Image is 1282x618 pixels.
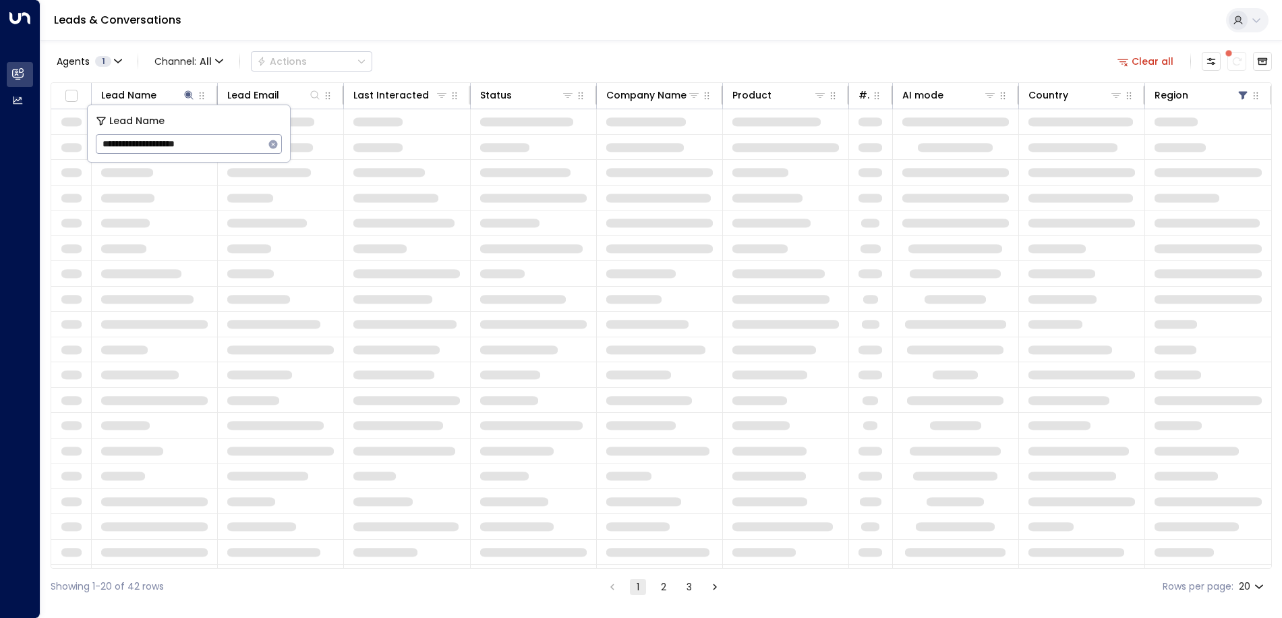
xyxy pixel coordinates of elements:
[630,579,646,595] button: page 1
[101,87,156,103] div: Lead Name
[1028,87,1123,103] div: Country
[606,87,701,103] div: Company Name
[227,87,322,103] div: Lead Email
[604,578,724,595] nav: pagination navigation
[251,51,372,72] button: Actions
[51,52,127,71] button: Agents1
[1239,577,1266,596] div: 20
[1227,52,1246,71] span: There are new threads available. Refresh the grid to view the latest updates.
[227,87,279,103] div: Lead Email
[149,52,229,71] span: Channel:
[54,12,181,28] a: Leads & Conversations
[251,51,372,72] div: Button group with a nested menu
[707,579,723,595] button: Go to next page
[51,580,164,594] div: Showing 1-20 of 42 rows
[858,87,869,103] div: # of people
[732,87,827,103] div: Product
[200,56,212,67] span: All
[101,87,196,103] div: Lead Name
[109,113,165,129] span: Lead Name
[257,55,307,67] div: Actions
[1112,52,1179,71] button: Clear all
[902,87,997,103] div: AI mode
[1155,87,1250,103] div: Region
[732,87,771,103] div: Product
[1202,52,1221,71] button: Customize
[1155,87,1188,103] div: Region
[1028,87,1068,103] div: Country
[95,56,111,67] span: 1
[655,579,672,595] button: Go to page 2
[858,87,883,103] div: # of people
[902,87,943,103] div: AI mode
[681,579,697,595] button: Go to page 3
[606,87,687,103] div: Company Name
[1163,580,1233,594] label: Rows per page:
[1253,52,1272,71] button: Archived Leads
[480,87,575,103] div: Status
[353,87,448,103] div: Last Interacted
[480,87,512,103] div: Status
[353,87,429,103] div: Last Interacted
[149,52,229,71] button: Channel:All
[57,57,90,66] span: Agents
